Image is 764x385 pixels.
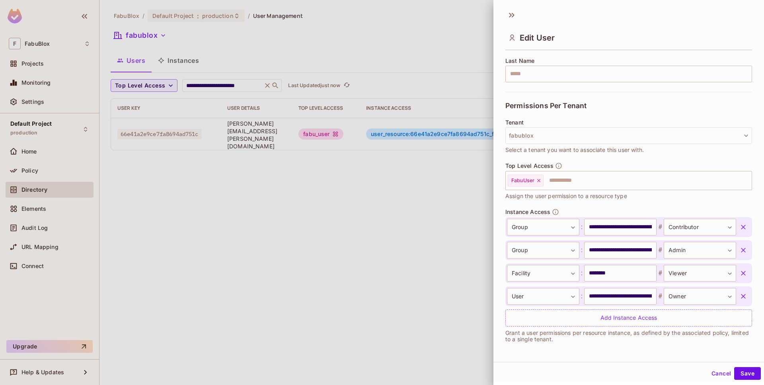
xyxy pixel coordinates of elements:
span: Permissions Per Tenant [505,102,587,110]
div: FabuUser [508,175,544,187]
button: Cancel [708,367,734,380]
div: Owner [664,288,736,305]
div: Group [507,219,579,235]
div: Contributor [664,219,736,235]
span: Assign the user permission to a resource type [505,192,627,200]
div: Group [507,242,579,259]
span: Top Level Access [505,163,554,169]
div: Admin [664,242,736,259]
span: : [579,292,584,301]
div: Viewer [664,265,736,282]
span: # [657,245,664,255]
span: FabuUser [511,177,534,184]
button: Save [734,367,761,380]
span: Select a tenant you want to associate this user with. [505,146,644,154]
span: : [579,222,584,232]
span: # [657,292,664,301]
span: : [579,245,584,255]
div: Facility [507,265,579,282]
span: # [657,222,664,232]
span: : [579,268,584,278]
div: Add Instance Access [505,309,752,327]
button: Open [748,179,749,181]
span: Instance Access [505,209,550,215]
span: # [657,268,664,278]
span: Edit User [520,33,555,43]
span: Tenant [505,119,524,126]
div: User [507,288,579,305]
button: fabublox [505,127,752,144]
p: Grant a user permissions per resource instance, as defined by the associated policy, limited to a... [505,330,752,342]
span: Last Name [505,58,534,64]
